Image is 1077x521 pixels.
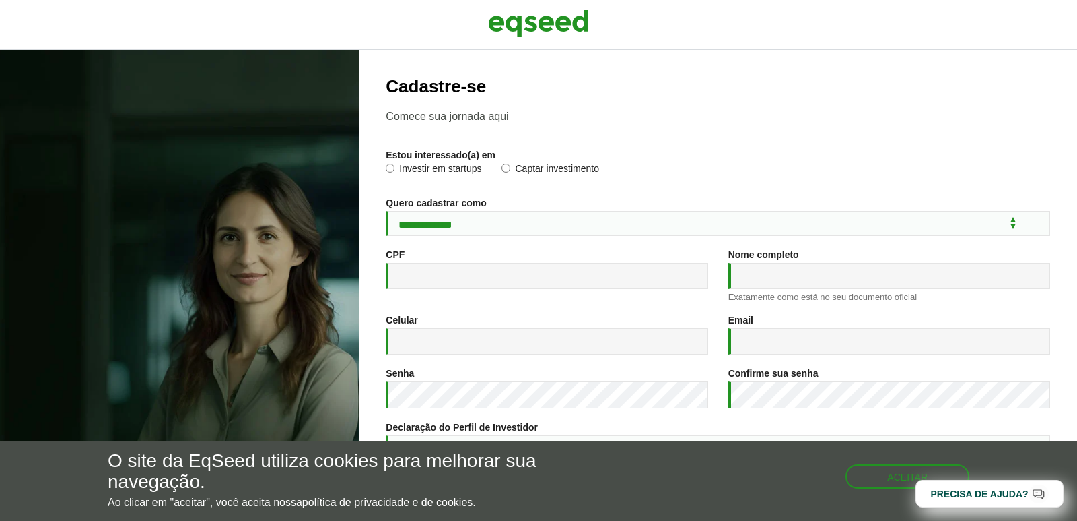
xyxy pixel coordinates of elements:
[728,315,753,325] label: Email
[386,369,414,378] label: Senha
[108,496,625,509] p: Ao clicar em "aceitar", você aceita nossa .
[386,164,394,173] input: Investir em startups
[386,77,1050,96] h2: Cadastre-se
[386,198,486,208] label: Quero cadastrar como
[386,110,1050,123] p: Comece sua jornada aqui
[386,164,481,177] label: Investir em startups
[728,369,819,378] label: Confirme sua senha
[845,464,969,489] button: Aceitar
[728,250,799,259] label: Nome completo
[728,293,1050,301] div: Exatamente como está no seu documento oficial
[386,150,495,160] label: Estou interessado(a) em
[386,250,405,259] label: CPF
[108,451,625,493] h5: O site da EqSeed utiliza cookies para melhorar sua navegação.
[302,497,473,508] a: política de privacidade e de cookies
[501,164,599,177] label: Captar investimento
[488,7,589,40] img: EqSeed Logo
[386,423,538,432] label: Declaração do Perfil de Investidor
[501,164,510,173] input: Captar investimento
[386,315,417,325] label: Celular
